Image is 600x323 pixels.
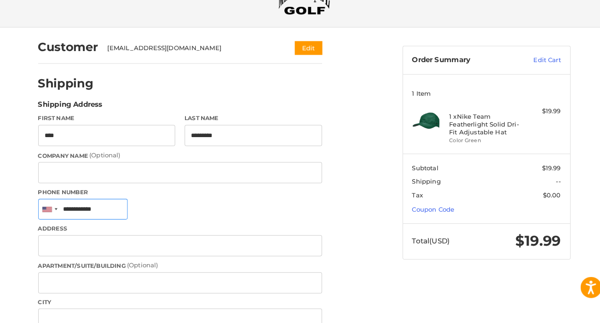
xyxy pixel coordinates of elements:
span: Tax [405,191,416,198]
span: Subtotal [405,164,431,172]
h2: Shipping [40,78,94,92]
a: Edit Cart [504,58,551,68]
iframe: Google Customer Reviews [524,298,600,323]
legend: Shipping Address [40,101,103,115]
label: Last Name [183,115,317,124]
li: Color Green [442,138,512,145]
small: (Optional) [127,260,157,267]
span: Total (USD) [405,235,442,244]
span: $19.99 [532,164,551,172]
span: $0.00 [533,191,551,198]
h3: Order Summary [405,58,504,68]
a: Coupon Code [405,205,447,212]
h4: 1 x Nike Team Featherlight Solid Dri-Fit Adjustable Hat [442,114,512,137]
label: First Name [40,115,174,124]
div: [EMAIL_ADDRESS][DOMAIN_NAME] [108,46,273,56]
h2: Customer [40,43,99,57]
div: United States: +1 [40,199,62,219]
label: Phone Number [40,188,317,196]
label: Apartment/Suite/Building [40,259,317,268]
label: Address [40,223,317,231]
div: $19.99 [514,108,551,117]
small: (Optional) [90,152,121,159]
button: Edit [291,44,317,58]
span: -- [546,178,551,185]
label: Company Name [40,151,317,161]
span: $19.99 [507,231,551,248]
span: Shipping [405,178,433,185]
h3: 1 Item [405,92,551,99]
label: City [40,295,317,304]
